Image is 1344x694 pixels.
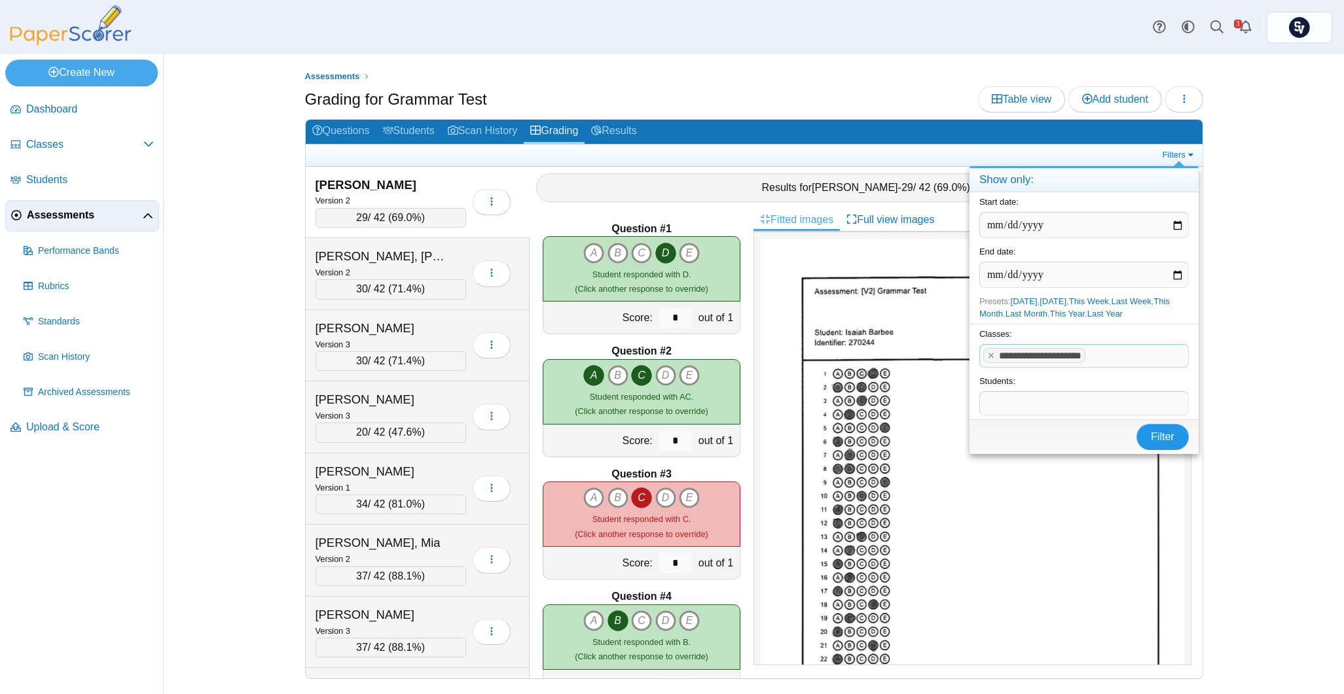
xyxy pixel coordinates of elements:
h4: Show only: [970,168,1199,192]
div: [PERSON_NAME], Mia [316,534,446,551]
span: 30 [356,283,368,294]
small: Version 2 [316,268,350,277]
span: Rubrics [38,280,154,293]
x: remove tag [986,351,997,360]
i: E [679,243,700,264]
div: [PERSON_NAME] [316,391,446,408]
span: 69.0% [937,182,966,193]
div: out of 1 [695,425,740,457]
span: Assessments [305,71,360,81]
a: [DATE] [1040,296,1066,306]
i: D [655,487,676,508]
span: 81.0% [391,498,421,510]
i: B [608,487,628,508]
a: This Week [1069,296,1109,306]
span: Presets: , , , , , , , [979,296,1170,318]
div: / 42 ( ) [316,638,466,657]
small: Version 2 [316,196,350,205]
span: Student responded with D. [592,269,691,279]
span: 29 [901,182,913,193]
span: Table view [992,94,1051,105]
span: Student responded with C. [592,514,691,524]
i: D [655,610,676,631]
span: Student responded with AC. [590,392,694,402]
span: 88.1% [391,642,421,653]
a: Upload & Score [5,412,159,443]
i: E [679,487,700,508]
a: Scan History [441,120,524,144]
a: Table view [978,86,1065,113]
a: Questions [306,120,376,144]
span: 37 [356,570,368,581]
div: Score: [543,547,656,579]
div: out of 1 [695,302,740,334]
div: [PERSON_NAME] [316,320,446,337]
a: Create New [5,60,158,86]
div: / 42 ( ) [316,566,466,586]
tags: ​ [979,391,1189,415]
span: Dashboard [26,102,154,116]
i: B [608,243,628,264]
i: C [631,487,652,508]
span: Add student [1082,94,1148,105]
b: Question #1 [611,222,672,236]
i: C [631,243,652,264]
span: Assessments [27,208,143,222]
img: PaperScorer [5,5,136,45]
i: A [583,487,604,508]
b: Question #4 [611,589,672,604]
a: Rubrics [18,271,159,302]
i: A [583,365,604,386]
div: Score: [543,425,656,457]
span: 47.6% [391,426,421,438]
i: C [631,365,652,386]
a: [DATE] [1011,296,1038,306]
a: Assessments [301,69,363,85]
a: Scan History [18,341,159,373]
span: [PERSON_NAME] [812,182,898,193]
small: Version 3 [316,339,350,349]
i: E [679,610,700,631]
a: Grading [524,120,585,144]
span: Classes [26,137,143,152]
a: Last Week [1112,296,1152,306]
label: End date: [979,247,1016,256]
div: / 42 ( ) [316,279,466,299]
i: A [583,243,604,264]
a: PaperScorer [5,36,136,47]
small: (Click another response to override) [575,392,708,416]
span: 29 [356,212,368,223]
i: E [679,365,700,386]
a: Full view images [840,209,941,231]
a: Last Year [1087,309,1123,319]
i: D [655,365,676,386]
span: Chris Paolelli [1289,17,1310,38]
span: 69.0% [391,212,421,223]
button: Filter [1136,424,1189,450]
small: (Click another response to override) [575,514,708,538]
span: Performance Bands [38,245,154,258]
span: Filter [1151,431,1174,442]
tags: ​ [979,344,1189,368]
span: 71.4% [391,355,421,366]
i: B [608,365,628,386]
a: Archived Assessments [18,377,159,408]
i: A [583,610,604,631]
div: / 42 ( ) [316,494,466,514]
span: Students [26,173,154,187]
div: / 42 ( ) [316,208,466,228]
a: Results [585,120,643,144]
a: Classes [5,130,159,161]
span: Scan History [38,351,154,364]
div: [PERSON_NAME], [PERSON_NAME] [316,248,446,265]
span: 20 [356,426,368,438]
span: Archived Assessments [38,386,154,399]
a: Dashboard [5,94,159,126]
a: Performance Bands [18,235,159,267]
h1: Grading for Grammar Test [305,88,487,111]
a: Last Month [1006,309,1047,319]
div: / 42 ( ) [316,351,466,371]
a: ps.PvyhDibHWFIxMkTk [1267,12,1332,43]
label: Students: [979,376,1015,386]
a: This Month [979,296,1170,318]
